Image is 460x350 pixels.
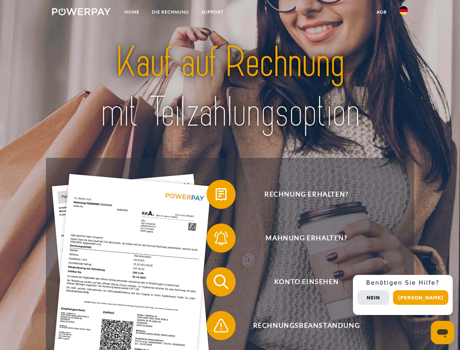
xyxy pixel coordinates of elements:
button: Rechnung erhalten? [207,180,396,209]
img: qb_search.svg [212,273,230,291]
span: Rechnung erhalten? [217,180,396,209]
iframe: Schaltfläche zum Öffnen des Messaging-Fensters [431,321,454,344]
img: title-powerpay_de.svg [70,35,390,140]
img: logo-powerpay-white.svg [52,8,111,15]
button: Konto einsehen [207,267,396,296]
button: Mahnung erhalten? [207,223,396,253]
span: Rechnungsbeanstandung [217,311,396,340]
a: DIE RECHNUNG [146,5,195,19]
img: de [399,6,408,15]
h3: Benötigen Sie Hilfe? [357,279,448,287]
button: Nein [357,290,389,305]
img: qb_bill.svg [212,185,230,203]
a: Home [118,5,146,19]
div: Schnellhilfe [353,275,453,315]
button: [PERSON_NAME] [393,290,448,305]
img: qb_bell.svg [212,229,230,247]
a: agb [370,5,393,19]
span: Mahnung erhalten? [217,223,396,253]
a: SUPPORT [195,5,230,19]
img: qb_warning.svg [212,316,230,335]
button: Rechnungsbeanstandung [207,311,396,340]
span: Konto einsehen [217,267,396,296]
